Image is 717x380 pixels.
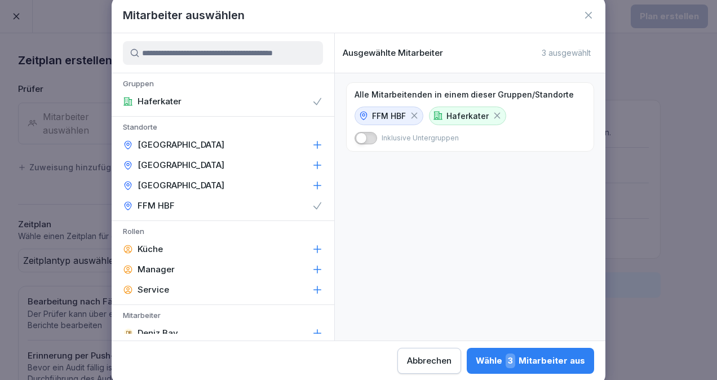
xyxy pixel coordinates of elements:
[112,122,334,135] p: Standorte
[124,329,133,338] div: DB
[138,139,224,151] p: [GEOGRAPHIC_DATA]
[138,200,175,211] p: FFM HBF
[123,7,245,24] h1: Mitarbeiter auswählen
[138,244,163,255] p: Küche
[397,348,461,374] button: Abbrechen
[467,348,594,374] button: Wähle3Mitarbeiter aus
[138,264,175,275] p: Manager
[542,48,591,58] p: 3 ausgewählt
[407,355,452,367] div: Abbrechen
[112,227,334,239] p: Rollen
[138,328,178,339] p: Deniz Bay
[476,354,585,368] div: Wähle Mitarbeiter aus
[138,96,182,107] p: Haferkater
[506,354,515,368] span: 3
[138,160,224,171] p: [GEOGRAPHIC_DATA]
[355,90,574,100] p: Alle Mitarbeitenden in einem dieser Gruppen/Standorte
[446,110,489,122] p: Haferkater
[138,284,169,295] p: Service
[372,110,406,122] p: FFM HBF
[382,133,459,143] p: Inklusive Untergruppen
[343,48,443,58] p: Ausgewählte Mitarbeiter
[112,79,334,91] p: Gruppen
[112,311,334,323] p: Mitarbeiter
[138,180,224,191] p: [GEOGRAPHIC_DATA]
